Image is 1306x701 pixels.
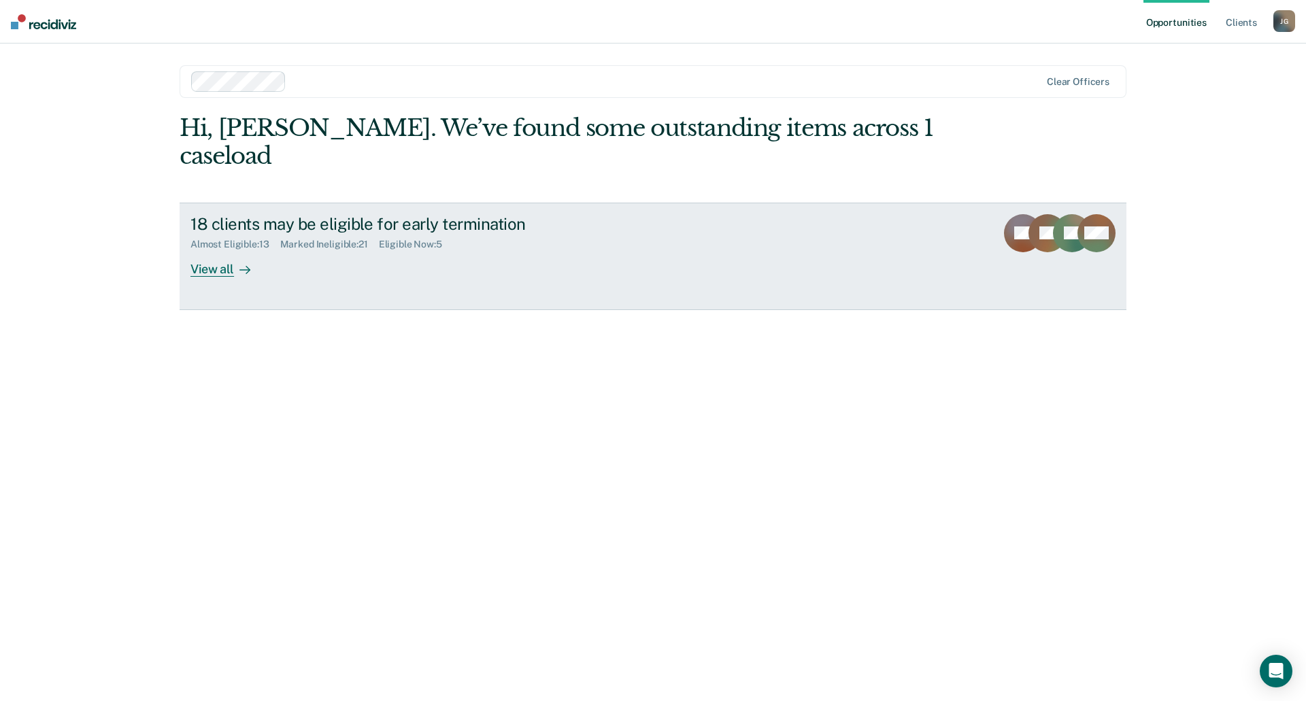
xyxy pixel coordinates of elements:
div: View all [190,250,267,277]
div: Eligible Now : 5 [379,239,453,250]
div: Marked Ineligible : 21 [280,239,379,250]
div: 18 clients may be eligible for early termination [190,214,668,234]
div: J G [1273,10,1295,32]
a: 18 clients may be eligible for early terminationAlmost Eligible:13Marked Ineligible:21Eligible No... [180,203,1126,310]
div: Clear officers [1047,76,1109,88]
div: Almost Eligible : 13 [190,239,280,250]
div: Open Intercom Messenger [1260,655,1292,687]
img: Recidiviz [11,14,76,29]
div: Hi, [PERSON_NAME]. We’ve found some outstanding items across 1 caseload [180,114,937,170]
button: JG [1273,10,1295,32]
